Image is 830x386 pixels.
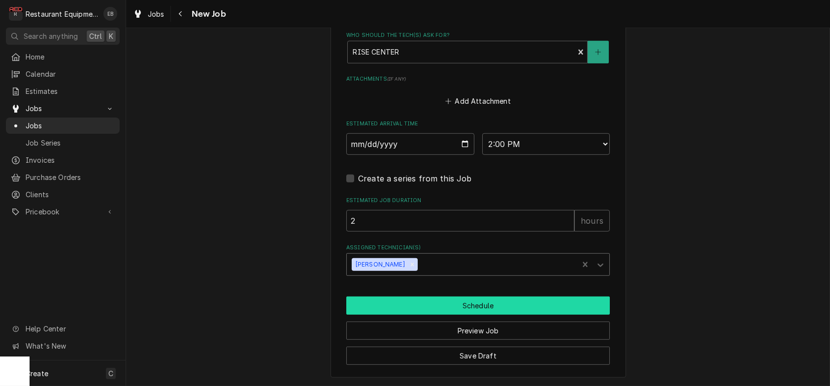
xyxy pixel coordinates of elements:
span: Help Center [26,324,114,334]
div: Button Group Row [346,297,610,315]
span: Purchase Orders [26,172,115,182]
div: Remove Wesley Fisher [407,258,418,271]
div: Button Group Row [346,315,610,340]
span: Pricebook [26,207,100,217]
a: Clients [6,186,120,203]
span: Invoices [26,155,115,165]
span: ( if any ) [387,76,406,82]
span: Jobs [148,9,165,19]
span: Search anything [24,31,78,41]
span: Jobs [26,103,100,114]
span: Clients [26,189,115,200]
a: Jobs [129,6,168,22]
div: R [9,7,23,21]
span: Jobs [26,120,115,131]
span: Ctrl [89,31,102,41]
select: Time Select [482,133,610,155]
button: Create New Contact [588,41,608,63]
div: Button Group Row [346,340,610,365]
span: K [109,31,113,41]
span: Estimates [26,86,115,96]
span: Job Series [26,138,115,148]
button: Search anythingCtrlK [6,28,120,45]
label: Who should the tech(s) ask for? [346,31,610,39]
button: Schedule [346,297,610,315]
span: New Job [189,7,226,21]
a: Job Series [6,135,120,151]
div: Estimated Job Duration [346,197,610,232]
label: Estimated Job Duration [346,197,610,205]
a: Go to Pricebook [6,204,120,220]
span: Create [26,369,48,378]
label: Attachments [346,75,610,83]
div: EB [103,7,117,21]
span: Home [26,52,115,62]
div: Assigned Technician(s) [346,244,610,276]
button: Navigate back [173,6,189,22]
a: Purchase Orders [6,169,120,185]
div: Attachments [346,75,610,108]
input: Date [346,133,474,155]
span: C [108,368,113,379]
div: Button Group [346,297,610,365]
span: What's New [26,341,114,351]
a: Go to What's New [6,338,120,354]
svg: Create New Contact [595,49,601,56]
a: Jobs [6,118,120,134]
a: Invoices [6,152,120,168]
button: Preview Job [346,322,610,340]
button: Save Draft [346,347,610,365]
a: Go to Help Center [6,321,120,337]
div: Restaurant Equipment Diagnostics [26,9,98,19]
div: Estimated Arrival Time [346,120,610,155]
div: Emily Bird's Avatar [103,7,117,21]
div: hours [574,210,610,232]
label: Assigned Technician(s) [346,244,610,252]
a: Estimates [6,83,120,99]
div: Restaurant Equipment Diagnostics's Avatar [9,7,23,21]
a: Home [6,49,120,65]
div: Who should the tech(s) ask for? [346,31,610,63]
span: Calendar [26,69,115,79]
label: Estimated Arrival Time [346,120,610,128]
a: Go to Jobs [6,100,120,117]
label: Create a series from this Job [358,173,472,184]
div: [PERSON_NAME] [352,258,407,271]
a: Calendar [6,66,120,82]
button: Add Attachment [444,94,513,108]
